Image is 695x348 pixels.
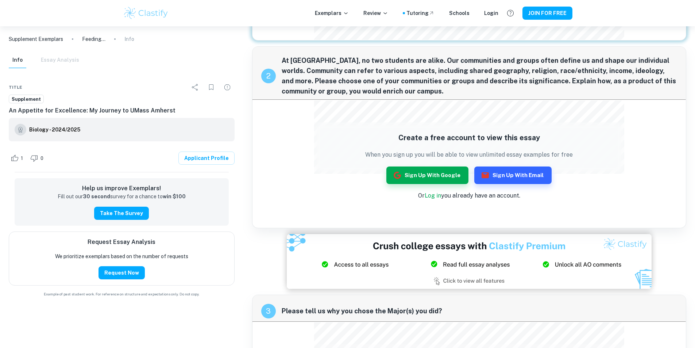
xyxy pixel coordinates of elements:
[484,9,498,17] a: Login
[365,191,573,200] p: Or you already have an account.
[449,9,470,17] a: Schools
[9,35,63,43] a: Supplement Exemplars
[9,291,235,297] span: Example of past student work. For reference on structure and expectations only. Do not copy.
[20,184,223,193] h6: Help us improve Exemplars!
[363,9,388,17] p: Review
[522,7,572,20] button: JOIN FOR FREE
[17,155,27,162] span: 1
[99,266,145,279] button: Request Now
[287,234,652,289] img: Ad
[365,132,573,143] h5: Create a free account to view this essay
[365,150,573,159] p: When you sign up you will be able to view unlimited essay examples for free
[163,194,186,199] strong: win $100
[282,56,677,96] span: At [GEOGRAPHIC_DATA], no two students are alike. Our communities and groups often define us and s...
[83,194,110,199] strong: 30 second
[29,126,80,134] h6: Biology - 2024/2025
[94,207,149,220] button: Take the Survey
[261,304,276,318] div: recipe
[123,6,169,20] img: Clastify logo
[82,35,105,43] p: Feeding [US_STATE][GEOGRAPHIC_DATA]: A Community Cares Initiative
[29,124,80,135] a: Biology - 2024/2025
[386,167,468,184] button: Sign up with Google
[204,80,219,95] div: Bookmark
[55,252,188,260] p: We prioritize exemplars based on the number of requests
[9,95,44,104] a: Supplement
[261,69,276,83] div: recipe
[88,238,155,246] h6: Request Essay Analysis
[9,96,43,103] span: Supplement
[9,106,235,115] h6: An Appetite for Excellence: My Journey to UMass Amherst
[406,9,435,17] a: Tutoring
[9,84,22,91] span: Title
[178,152,235,165] a: Applicant Profile
[36,155,47,162] span: 0
[282,306,677,316] span: Please tell us why you chose the Major(s) you did?
[220,80,235,95] div: Report issue
[504,7,517,19] button: Help and Feedback
[425,192,441,199] a: Log in
[188,80,202,95] div: Share
[28,152,47,164] div: Dislike
[474,167,552,184] button: Sign up with Email
[124,35,134,43] p: Info
[9,152,27,164] div: Like
[9,52,26,68] button: Info
[315,9,349,17] p: Exemplars
[58,193,186,201] p: Fill out our survey for a chance to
